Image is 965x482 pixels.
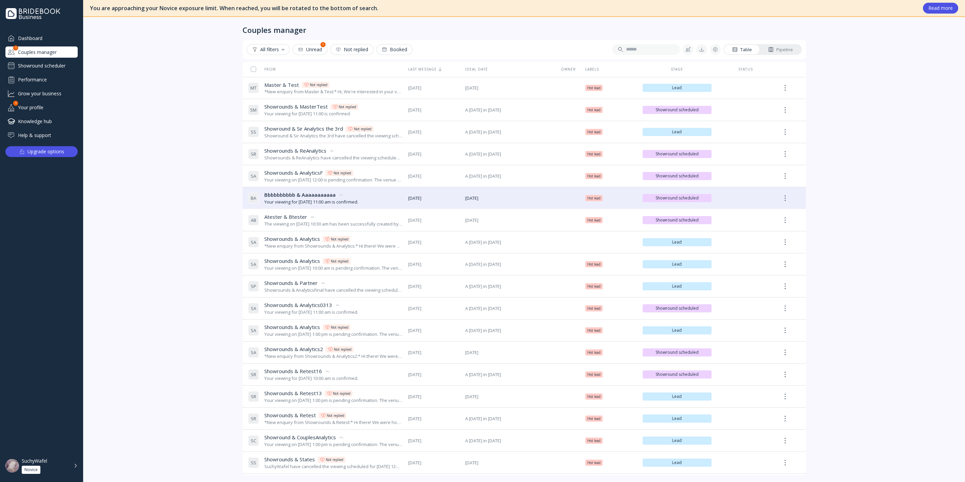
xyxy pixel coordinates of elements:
[310,82,327,88] div: Not replied
[645,85,709,91] span: Lead
[354,126,372,132] div: Not replied
[264,324,320,331] span: Showrounds & Analytics
[298,47,322,52] div: Unread
[248,171,259,181] div: S A
[5,102,78,113] div: Your profile
[587,151,601,157] span: Hot lead
[264,390,322,397] span: Showrounds & Retest13
[645,173,709,179] span: Showround scheduled
[587,129,601,135] span: Hot lead
[645,284,709,289] span: Lead
[248,303,259,314] div: S A
[90,4,916,12] div: You are approaching your Novice exposure limit. When reached, you will be rotated to the bottom o...
[264,199,358,205] div: Your viewing for [DATE] 11:00 am is confirmed.
[465,107,551,113] span: A [DATE] in [DATE]
[248,457,259,468] div: S S
[465,85,551,91] span: [DATE]
[643,67,712,72] div: Stage
[5,130,78,141] a: Help & support
[923,3,958,14] button: Read more
[408,261,460,268] span: [DATE]
[5,60,78,71] a: Showround scheduler
[408,327,460,334] span: [DATE]
[587,85,601,91] span: Hot lead
[587,394,601,399] span: Hot lead
[247,44,290,55] button: All filters
[264,221,403,227] div: The viewing on [DATE] 10:30 am has been successfully created by SuchyWafel.
[5,459,19,473] img: dpr=2,fit=cover,g=face,w=48,h=48
[645,217,709,223] span: Showround scheduled
[5,74,78,85] div: Performance
[264,434,336,441] span: Showround & CouplesAnalytics
[264,302,332,309] span: Showrounds & Analytics0313
[768,46,793,53] div: Pipeline
[326,457,343,462] div: Not replied
[5,146,78,157] button: Upgrade options
[465,438,551,444] span: A [DATE] in [DATE]
[264,177,403,183] div: Your viewing on [DATE] 12:00 is pending confirmation. The venue will approve or decline shortly. ...
[264,81,299,89] span: Master & Test
[248,259,259,270] div: S A
[248,149,259,159] div: S R
[408,217,460,224] span: [DATE]
[5,46,78,58] div: Couples manager
[248,127,259,137] div: S S
[331,258,348,264] div: Not replied
[645,239,709,245] span: Lead
[264,257,320,265] span: Showrounds & Analytics
[331,325,348,330] div: Not replied
[645,372,709,377] span: Showround scheduled
[465,67,551,72] div: Ideal date
[264,133,403,139] div: Showround & Sir Analytics the 3rd have cancelled the viewing scheduled for [DATE] 11:00.
[587,262,601,267] span: Hot lead
[645,394,709,399] span: Lead
[732,46,752,53] div: Table
[587,328,601,333] span: Hot lead
[248,325,259,336] div: S A
[264,243,403,249] div: *New enquiry from Showrounds & Analytics:* Hi there! We were hoping to use the Bridebook calendar...
[292,44,327,55] button: Unread
[408,151,460,157] span: [DATE]
[5,116,78,127] a: Knowledge hub
[248,281,259,292] div: S P
[5,88,78,99] a: Grow your business
[408,129,460,135] span: [DATE]
[645,151,709,157] span: Showround scheduled
[408,393,460,400] span: [DATE]
[248,391,259,402] div: S R
[13,101,18,106] div: 1
[248,193,259,204] div: B A
[264,125,343,132] span: Showround & Sir Analytics the 3rd
[408,371,460,378] span: [DATE]
[264,375,358,382] div: Your viewing for [DATE] 10:00 am is confirmed.
[465,371,551,378] span: A [DATE] in [DATE]
[264,419,403,426] div: *New enquiry from Showrounds & Retest:* Hi there! We were hoping to use the Bridebook calendar to...
[5,46,78,58] a: Couples manager1
[408,67,460,72] div: Last message
[248,67,276,72] div: From
[587,438,601,443] span: Hot lead
[382,47,407,52] div: Booked
[264,279,318,287] span: Showrounds & Partner
[587,306,601,311] span: Hot lead
[408,416,460,422] span: [DATE]
[465,349,551,356] span: [DATE]
[339,104,356,110] div: Not replied
[465,173,551,179] span: A [DATE] in [DATE]
[264,111,358,117] div: Your viewing for [DATE] 11:00 is confirmed.
[465,393,551,400] span: [DATE]
[587,107,601,113] span: Hot lead
[264,397,403,404] div: Your viewing on [DATE] 1:00 pm is pending confirmation. The venue will approve or decline shortly...
[248,347,259,358] div: S A
[264,456,315,463] span: Showrounds & States
[376,44,413,55] button: Booked
[717,67,774,72] div: Status
[248,413,259,424] div: S R
[334,170,351,176] div: Not replied
[24,467,38,473] div: Novice
[465,416,551,422] span: A [DATE] in [DATE]
[645,107,709,113] span: Showround scheduled
[264,191,336,198] span: Bbbbbbbbbb & Aaaaaaaaaaa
